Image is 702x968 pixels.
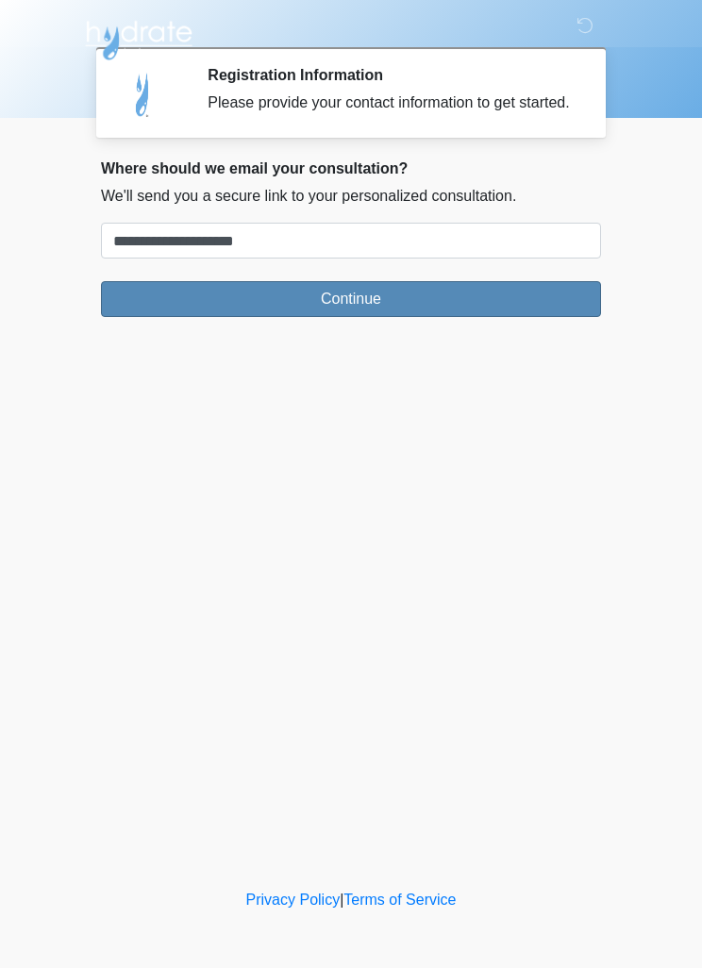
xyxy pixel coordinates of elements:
[101,185,601,208] p: We'll send you a secure link to your personalized consultation.
[208,92,573,114] div: Please provide your contact information to get started.
[340,892,343,908] a: |
[343,892,456,908] a: Terms of Service
[246,892,341,908] a: Privacy Policy
[82,14,195,61] img: Hydrate IV Bar - Scottsdale Logo
[101,159,601,177] h2: Where should we email your consultation?
[101,281,601,317] button: Continue
[115,66,172,123] img: Agent Avatar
